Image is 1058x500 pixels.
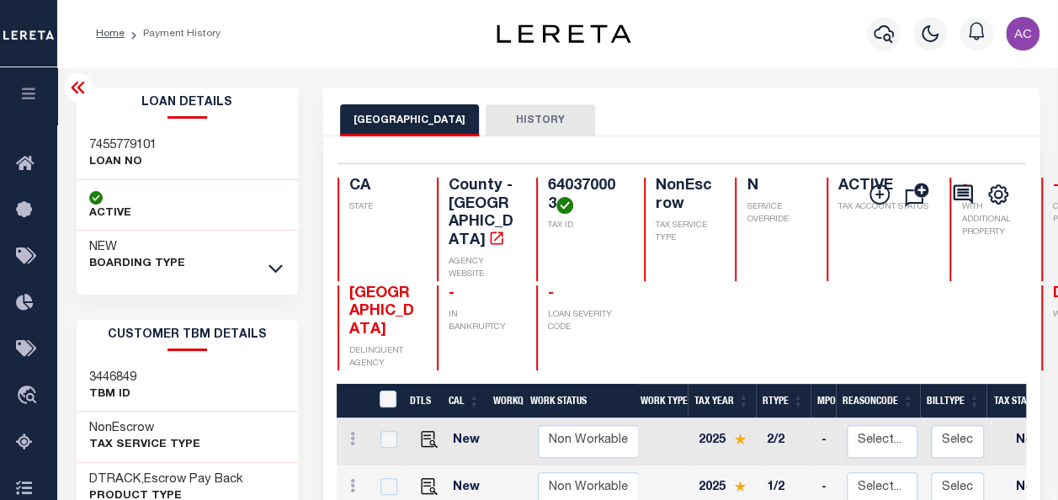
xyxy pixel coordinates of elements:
[747,201,806,226] p: SERVICE OVERRIDE
[548,220,624,232] p: TAX ID
[548,178,624,214] h4: 640370003
[734,481,746,492] img: Star.svg
[125,26,221,41] li: Payment History
[89,370,136,386] h3: 3446849
[838,178,929,196] h4: ACTIVE
[349,178,417,196] h4: CA
[349,286,414,338] span: [GEOGRAPHIC_DATA]
[760,418,815,465] td: 2/2
[692,418,760,465] td: 2025
[442,384,486,418] th: CAL: activate to sort column ascending
[656,178,715,214] h4: NonEscrow
[756,384,811,418] th: RType: activate to sort column ascending
[634,384,688,418] th: Work Type
[811,384,836,418] th: MPO
[89,420,200,437] h3: NonEscrow
[89,437,200,454] p: Tax Service Type
[734,434,746,444] img: Star.svg
[1006,17,1039,51] img: svg+xml;base64,PHN2ZyB4bWxucz0iaHR0cDovL3d3dy53My5vcmcvMjAwMC9zdmciIHBvaW50ZXItZXZlbnRzPSJub25lIi...
[446,418,492,465] td: New
[449,286,455,301] span: -
[836,384,920,418] th: ReasonCode: activate to sort column ascending
[89,154,157,171] p: LOAN NO
[486,384,524,418] th: WorkQ
[89,137,157,154] h3: 7455779101
[688,384,756,418] th: Tax Year: activate to sort column ascending
[337,384,369,418] th: &nbsp;&nbsp;&nbsp;&nbsp;&nbsp;&nbsp;&nbsp;&nbsp;&nbsp;&nbsp;
[656,220,715,245] p: TAX SERVICE TYPE
[449,178,516,250] h4: County - [GEOGRAPHIC_DATA]
[548,309,624,334] p: LOAN SEVERITY CODE
[77,320,299,351] h2: CUSTOMER TBM DETAILS
[89,386,136,403] p: TBM ID
[486,104,595,136] button: HISTORY
[349,345,417,370] p: DELINQUENT AGENCY
[524,384,638,418] th: Work Status
[747,178,806,196] h4: N
[449,256,516,281] p: AGENCY WEBSITE
[403,384,442,418] th: DTLS
[920,384,986,418] th: BillType: activate to sort column ascending
[497,24,631,43] img: logo-dark.svg
[77,88,299,119] h2: Loan Details
[89,205,131,222] p: ACTIVE
[340,104,479,136] button: [GEOGRAPHIC_DATA]
[369,384,403,418] th: &nbsp;
[89,239,185,256] h3: NEW
[89,256,185,273] p: BOARDING TYPE
[349,201,417,214] p: STATE
[449,309,516,334] p: IN BANKRUPTCY
[838,201,929,214] p: TAX ACCOUNT STATUS
[96,29,125,39] a: Home
[815,418,840,465] td: -
[548,286,554,301] span: -
[89,471,243,488] h3: DTRACK,Escrow Pay Back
